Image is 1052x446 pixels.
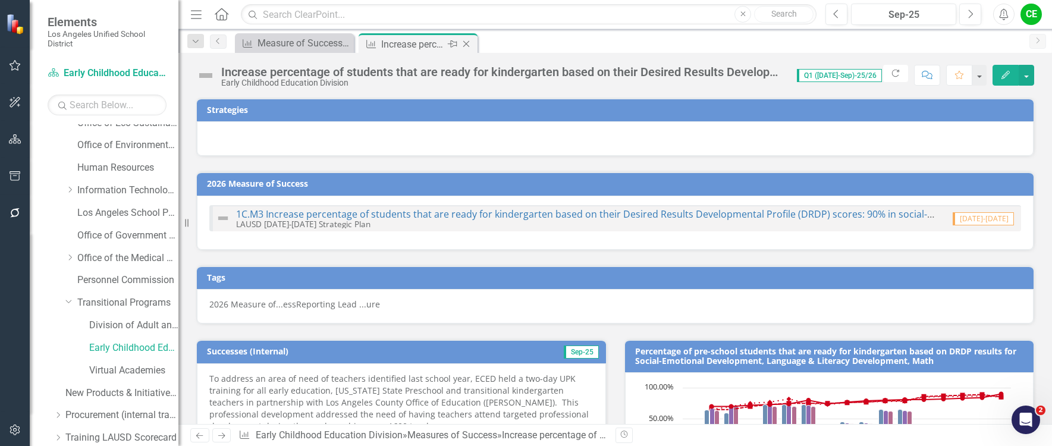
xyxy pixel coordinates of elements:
[564,346,599,359] span: Sep-25
[77,229,178,243] a: Office of Government Relations
[921,397,926,402] path: Q1 (Jul-Sep)-25/26, 81. Target (SEL).
[207,347,479,356] h3: Successes (Internal)
[953,212,1014,225] span: [DATE]-[DATE]
[825,401,830,406] path: Q1 (Jul-Sep)-24/25, 74. Target (SEL).
[209,373,593,432] p: To address an area of need of teachers identified last school year, ECED held a two-day UPK train...
[754,6,814,23] button: Search
[296,299,380,310] span: Reporting Lead ...ure
[728,404,733,409] path: Q1 (Jul-Sep)-23/24, 70. Target (SEL).
[77,139,178,152] a: Office of Environmental Health and Safety
[902,397,907,402] path: 2024-25, 81. Target (SEL).
[844,400,849,404] path: Q2 (Oct-Dec)-24/25, 77. Target (SEL).
[77,252,178,265] a: Office of the Medical Director
[216,211,230,225] img: Not Defined
[6,14,27,34] img: ClearPoint Strategy
[207,105,1028,114] h3: Strategies
[207,273,1028,282] h3: Tags
[89,319,178,332] a: Division of Adult and Career Education
[65,431,178,445] a: Training LAUSD Scorecard
[1036,406,1045,415] span: 2
[883,398,887,403] path: Q4 (Apr-Jun)-24/25, 80. Target (SEL).
[863,398,868,403] path: Q3 (Jan-Mar)-24/25, 79. Target (SEL).
[89,341,178,355] a: Early Childhood Education Division
[709,404,714,409] path: 2022-23, 70. Target (SEL).
[692,391,1003,409] g: Target (SEL), series 2 of 6. Line with 17 data points.
[238,36,351,51] a: Measure of Success - Scorecard Report
[48,95,167,115] input: Search Below...
[77,184,178,197] a: Information Technology Services
[89,364,178,378] a: Virtual Academies
[767,402,772,407] path: Q3 (Jan-Mar)-23/24, 73. Target (SEL).
[635,347,1028,365] h3: Percentage of pre-school students that are ready for kindergarten based on DRDP results for Socia...
[649,413,674,423] text: 50.00%
[645,381,674,392] text: 100.00%
[1012,406,1040,434] iframe: Intercom live chat
[407,429,497,441] a: Measures of Success
[851,4,956,25] button: Sep-25
[786,397,791,401] path: Q4 (Apr-Jun)-23/24, 82. Target (Language/Literacy).
[207,179,1028,188] h3: 2026 Measure of Success
[209,299,296,310] span: 2026 Measure of...ess
[979,395,984,400] path: Q4 (Apr-Jun)-25/26, 84. Target (SEL).
[381,37,445,52] div: Increase percentage of students that are ready for kindergarten based on their Desired Results De...
[855,8,952,22] div: Sep-25
[48,67,167,80] a: Early Childhood Education Division
[806,398,811,403] path: 2023-24, 80. Target (SEL).
[256,429,403,441] a: Early Childhood Education Division
[48,29,167,49] small: Los Angeles Unified School District
[77,206,178,220] a: Los Angeles School Police
[786,401,791,406] path: Q4 (Apr-Jun)-23/24, 74. Target (SEL).
[238,429,606,442] div: » »
[221,78,785,87] div: Early Childhood Education Division
[48,15,167,29] span: Elements
[960,396,965,401] path: Q3 (Jan-Mar)-25/26, 83. Target (SEL).
[77,296,178,310] a: Transitional Programs
[1020,4,1042,25] button: CE
[797,69,882,82] span: Q1 ([DATE]-Sep)-25/26
[998,391,1003,396] path: 2025-26, 90. Target (SEL).
[221,65,785,78] div: Increase percentage of students that are ready for kindergarten based on their Desired Results De...
[771,9,797,18] span: Search
[65,409,178,422] a: Procurement (internal tracking for CPO, CBO only)
[65,387,178,400] a: New Products & Initiatives 2025-26
[196,66,215,85] img: Not Defined
[77,274,178,287] a: Personnel Commission
[241,4,817,25] input: Search ClearPoint...
[257,36,351,51] div: Measure of Success - Scorecard Report
[941,397,946,401] path: Q2 (Oct-Dec)-25/26, 82. Target (SEL).
[77,161,178,175] a: Human Resources
[748,403,752,407] path: Q2 (Oct-Dec)-23/24, 72. Target (SEL).
[236,218,370,230] small: LAUSD [DATE]-[DATE] Strategic Plan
